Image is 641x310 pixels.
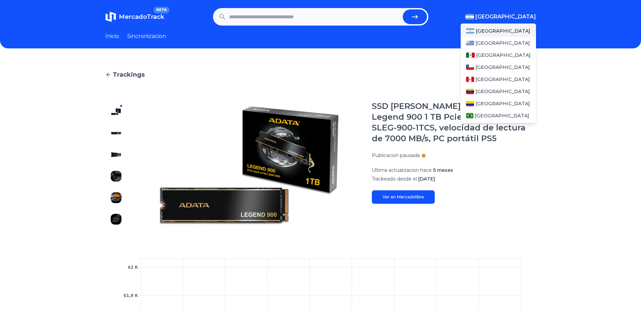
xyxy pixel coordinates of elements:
[466,113,474,118] img: Brasil
[475,64,530,71] span: [GEOGRAPHIC_DATA]
[466,28,475,34] img: Argentina
[475,13,536,21] span: [GEOGRAPHIC_DATA]
[111,106,121,117] img: SSD M.2 Nvme Adata Legend 900 1 TB Pcie Gen4 X4 2280 SLEG-900-1TCS, velocidad de lectura de 7000 ...
[461,49,536,61] a: Mexico[GEOGRAPHIC_DATA]
[111,171,121,182] img: SSD M.2 Nvme Adata Legend 900 1 TB Pcie Gen4 X4 2280 SLEG-900-1TCS, velocidad de lectura de 7000 ...
[466,89,474,94] img: Venezuela
[111,214,121,225] img: SSD M.2 Nvme Adata Legend 900 1 TB Pcie Gen4 X4 2280 SLEG-900-1TCS, velocidad de lectura de 7000 ...
[372,167,432,173] span: Ultima actualizacion hace
[461,37,536,49] a: Uruguay[GEOGRAPHIC_DATA]
[372,190,435,204] a: Ver en Mercadolibre
[153,7,169,13] span: BETA
[461,25,536,37] a: Argentina[GEOGRAPHIC_DATA]
[461,61,536,73] a: Chile[GEOGRAPHIC_DATA]
[466,65,474,70] img: Chile
[461,85,536,98] a: Venezuela[GEOGRAPHIC_DATA]
[140,101,358,230] img: SSD M.2 Nvme Adata Legend 900 1 TB Pcie Gen4 X4 2280 SLEG-900-1TCS, velocidad de lectura de 7000 ...
[123,293,138,298] tspan: $1,8 K
[461,110,536,122] a: Brasil[GEOGRAPHIC_DATA]
[128,265,138,270] tspan: $2 K
[466,40,474,46] img: Uruguay
[476,28,530,34] span: [GEOGRAPHIC_DATA]
[111,128,121,139] img: SSD M.2 Nvme Adata Legend 900 1 TB Pcie Gen4 X4 2280 SLEG-900-1TCS, velocidad de lectura de 7000 ...
[105,11,116,22] img: MercadoTrack
[105,11,164,22] a: MercadoTrackBETA
[113,70,145,79] span: Trackings
[127,32,166,40] a: Sincronizacion
[475,112,529,119] span: [GEOGRAPHIC_DATA]
[461,73,536,85] a: Peru[GEOGRAPHIC_DATA]
[105,32,119,40] a: Inicio
[418,176,435,182] span: [DATE]
[111,192,121,203] img: SSD M.2 Nvme Adata Legend 900 1 TB Pcie Gen4 X4 2280 SLEG-900-1TCS, velocidad de lectura de 7000 ...
[475,100,530,107] span: [GEOGRAPHIC_DATA]
[466,77,474,82] img: Peru
[475,76,530,83] span: [GEOGRAPHIC_DATA]
[372,101,536,144] h1: SSD [PERSON_NAME]2 Nvme Adata Legend 900 1 TB Pcie [DATE] X4 2280 SLEG-900-1TCS, velocidad de lec...
[372,176,417,182] span: Trackeado desde el
[461,98,536,110] a: Colombia[GEOGRAPHIC_DATA]
[475,40,530,46] span: [GEOGRAPHIC_DATA]
[111,149,121,160] img: SSD M.2 Nvme Adata Legend 900 1 TB Pcie Gen4 X4 2280 SLEG-900-1TCS, velocidad de lectura de 7000 ...
[433,167,453,173] span: 5 meses
[466,101,474,106] img: Colombia
[476,52,531,59] span: [GEOGRAPHIC_DATA]
[465,14,474,20] img: Argentina
[119,13,164,21] span: MercadoTrack
[475,88,530,95] span: [GEOGRAPHIC_DATA]
[372,152,420,159] p: Publicacion pausada
[105,70,536,79] a: Trackings
[466,52,475,58] img: Mexico
[465,13,536,21] button: [GEOGRAPHIC_DATA]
